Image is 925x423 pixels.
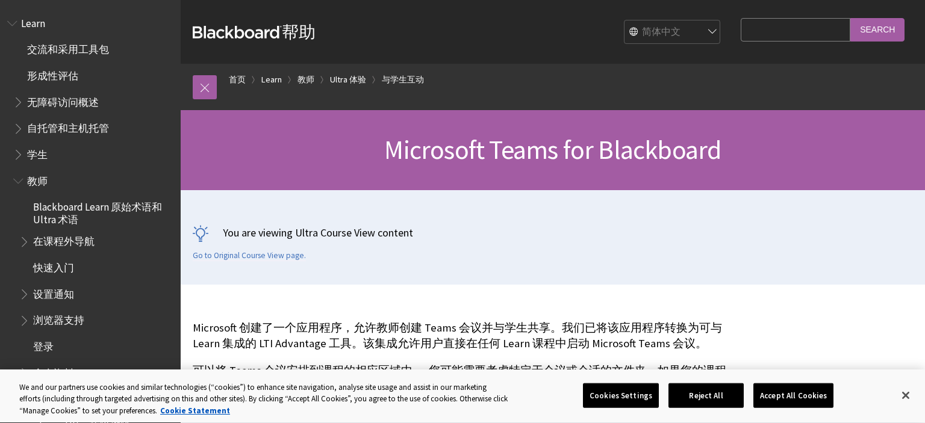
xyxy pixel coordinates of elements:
span: Learn [21,13,45,29]
div: We and our partners use cookies and similar technologies (“cookies”) to enhance site navigation, ... [19,381,509,417]
span: Microsoft Teams for Blackboard [384,133,721,166]
span: 设置通知 [33,284,74,300]
span: 登录 [33,336,54,353]
a: 首页 [229,72,246,87]
a: Ultra 体验 [330,72,366,87]
a: 教师 [297,72,314,87]
span: Blackboard Learn 原始术语和 Ultra 术语 [33,197,172,226]
p: You are viewing Ultra Course View content [193,225,913,240]
span: 在课程外导航 [33,232,95,248]
span: 交流和采用工具包 [27,40,109,56]
span: 快速入门 [33,258,74,274]
span: 自托管和主机托管 [27,119,109,135]
button: Close [892,382,919,409]
a: Blackboard帮助 [193,21,316,43]
select: Site Language Selector [624,20,721,44]
span: 个人资料 [33,363,74,379]
span: 学生 [27,144,48,161]
input: Search [850,18,905,42]
p: Microsoft 创建了一个应用程序，允许教师创建 Teams 会议并与学生共享。我们已将该应用程序转换为可与 Learn 集成的 LTI Advantage 工具。该集成允许用户直接在任何 ... [193,320,735,351]
button: Reject All [668,383,744,408]
span: 无障碍访问概述 [27,92,99,108]
strong: Blackboard [193,26,282,39]
span: 教师 [27,171,48,187]
a: More information about your privacy, opens in a new tab [160,406,230,416]
button: Accept All Cookies [753,383,833,408]
p: 可以将 Teams 会议安排到课程的相应区域中。 您可能需要考虑特定于会议或会话的文件夹。如果您的课程按周或其他顺序组织，您可能需要将会议会话放入该结构中的正确位置。 [193,363,735,394]
span: 浏览器支持 [33,310,84,327]
a: 与学生互动 [382,72,424,87]
a: Go to Original Course View page. [193,250,306,261]
a: Learn [261,72,282,87]
button: Cookies Settings [583,383,659,408]
span: 形成性评估 [27,66,78,82]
